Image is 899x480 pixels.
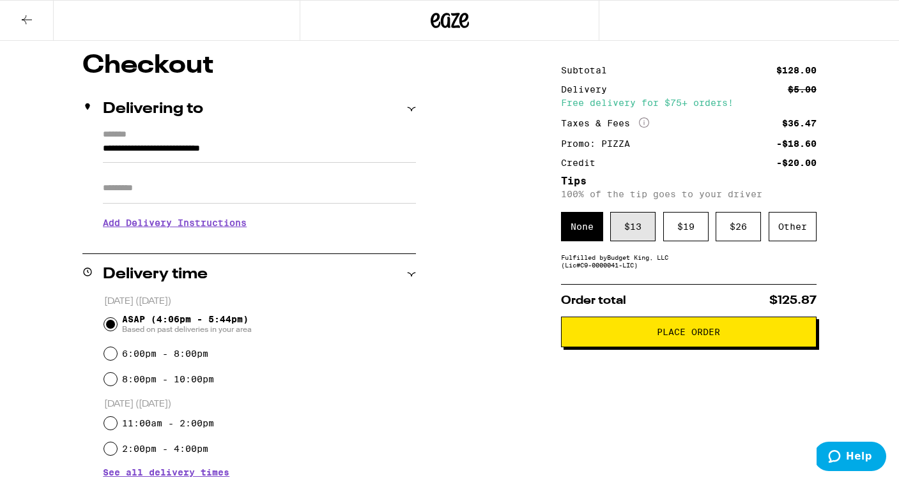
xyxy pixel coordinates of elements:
[122,444,208,454] label: 2:00pm - 4:00pm
[561,139,639,148] div: Promo: PIZZA
[561,176,817,186] h5: Tips
[782,119,817,128] div: $36.47
[561,317,817,347] button: Place Order
[104,296,417,308] p: [DATE] ([DATE])
[103,208,416,237] h3: Add Delivery Instructions
[82,53,416,79] h1: Checkout
[769,212,817,241] div: Other
[561,66,616,75] div: Subtotal
[122,349,208,359] label: 6:00pm - 8:00pm
[122,324,252,334] span: Based on past deliveries in your area
[122,418,214,428] label: 11:00am - 2:00pm
[610,212,656,241] div: $ 13
[716,212,761,241] div: $ 26
[561,295,626,306] span: Order total
[561,253,817,269] div: Fulfilled by Budget King, LLC (Lic# C9-0000041-LIC )
[769,295,817,306] span: $125.87
[776,158,817,167] div: -$20.00
[561,189,817,199] p: 100% of the tip goes to your driver
[657,327,720,336] span: Place Order
[776,139,817,148] div: -$18.60
[103,267,208,282] h2: Delivery time
[561,85,616,94] div: Delivery
[561,117,649,129] div: Taxes & Fees
[122,314,252,334] span: ASAP (4:06pm - 5:44pm)
[104,398,417,410] p: [DATE] ([DATE])
[776,66,817,75] div: $128.00
[103,237,416,248] p: We'll contact you at [PHONE_NUMBER] when we arrive
[561,98,817,107] div: Free delivery for $75+ orders!
[788,85,817,94] div: $5.00
[103,101,203,117] h2: Delivering to
[561,158,604,167] div: Credit
[663,212,709,241] div: $ 19
[103,468,229,477] button: See all delivery times
[122,374,214,384] label: 8:00pm - 10:00pm
[561,212,603,241] div: None
[817,442,886,474] iframe: Opens a widget where you can find more information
